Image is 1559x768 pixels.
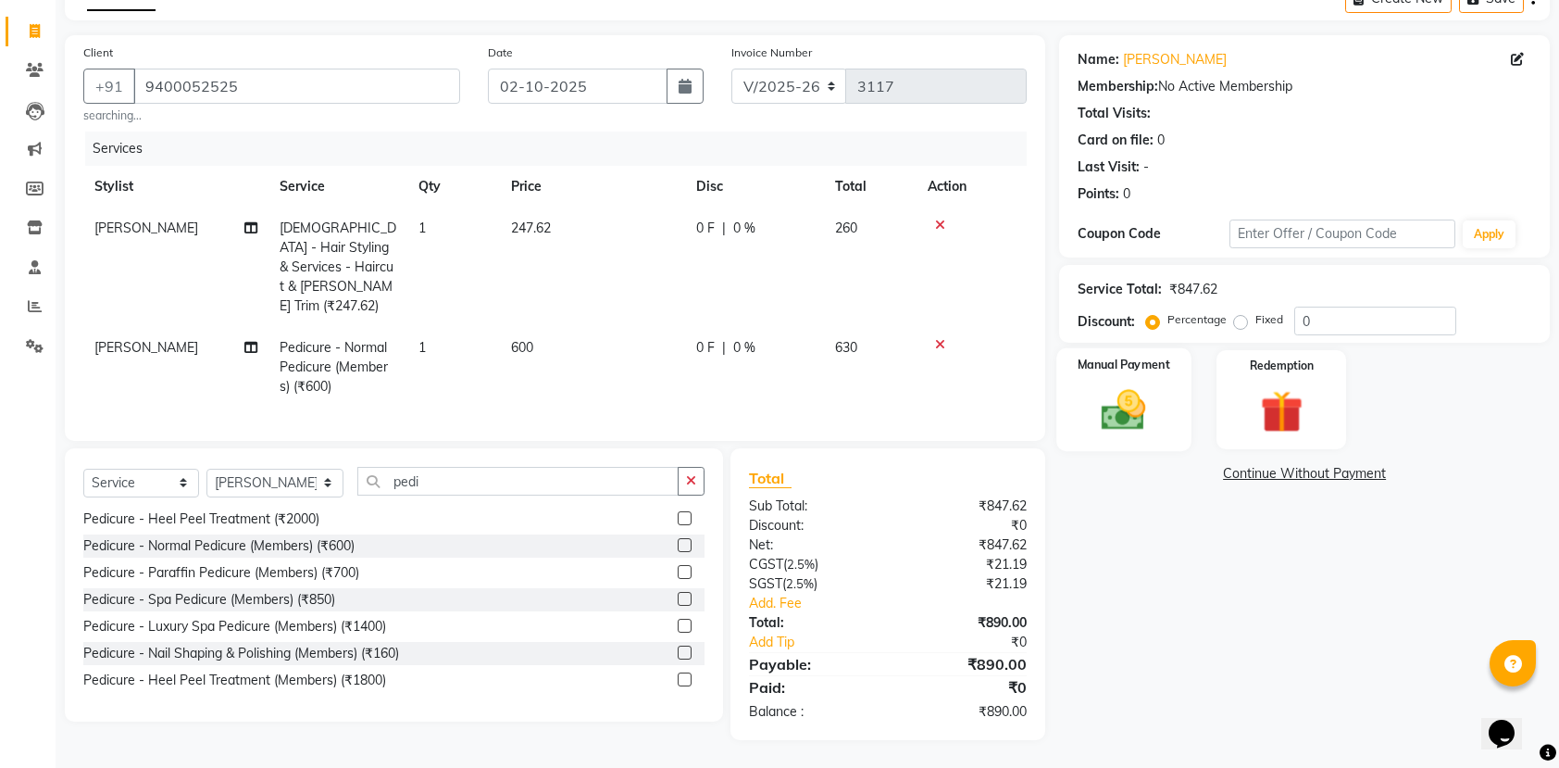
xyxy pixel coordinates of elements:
label: Invoice Number [731,44,812,61]
div: Paid: [735,676,888,699]
div: Pedicure - Nail Shaping & Polishing (Members) (₹160) [83,644,399,663]
span: 247.62 [511,220,551,236]
div: - [1143,157,1149,177]
span: 0 F [696,219,715,238]
a: Add Tip [735,633,914,652]
span: [PERSON_NAME] [94,220,198,236]
a: [PERSON_NAME] [1123,50,1227,69]
span: Total [749,469,792,488]
div: Last Visit: [1078,157,1140,177]
th: Disc [685,166,824,208]
span: SGST [749,575,782,592]
th: Total [824,166,917,208]
div: Pedicure - Paraffin Pedicure (Members) (₹700) [83,563,359,583]
div: Membership: [1078,77,1158,96]
span: [DEMOGRAPHIC_DATA] - Hair Styling & Services - Haircut & [PERSON_NAME] Trim (₹247.62) [280,220,396,314]
span: | [722,338,726,358]
th: Qty [407,166,500,208]
label: Fixed [1255,311,1283,328]
div: ₹890.00 [888,653,1041,675]
div: Pedicure - Heel Peel Treatment (₹2000) [83,510,319,529]
span: 2.5% [787,557,815,572]
div: ₹21.19 [888,574,1041,594]
a: Add. Fee [735,594,1041,613]
div: ₹21.19 [888,555,1041,574]
a: Continue Without Payment [1063,464,1546,484]
div: Payable: [735,653,888,675]
button: +91 [83,69,135,104]
span: 0 % [733,219,755,238]
button: Apply [1463,220,1515,248]
label: Client [83,44,113,61]
div: Pedicure - Normal Pedicure (Members) (₹600) [83,536,355,556]
span: CGST [749,556,783,573]
iframe: chat widget [1481,694,1540,749]
label: Percentage [1167,311,1227,328]
div: Services [85,132,1041,166]
th: Price [500,166,685,208]
label: Date [488,44,513,61]
div: Net: [735,535,888,555]
div: ₹890.00 [888,702,1041,722]
div: Pedicure - Spa Pedicure (Members) (₹850) [83,590,335,610]
span: 0 F [696,338,715,358]
div: Sub Total: [735,497,888,516]
div: Card on file: [1078,131,1154,150]
div: ₹0 [888,676,1041,699]
span: Pedicure - Normal Pedicure (Members) (₹600) [280,339,388,395]
div: Discount: [735,516,888,535]
span: 260 [835,220,857,236]
div: Discount: [1078,312,1135,332]
div: ₹847.62 [1169,280,1217,299]
div: Pedicure - Heel Peel Treatment (Members) (₹1800) [83,671,386,690]
div: Total: [735,613,888,633]
div: Pedicure - Luxury Spa Pedicure (Members) (₹1400) [83,617,386,636]
input: Search by Name/Mobile/Email/Code [133,69,460,104]
span: | [722,219,726,238]
img: _cash.svg [1088,384,1160,435]
span: 600 [511,339,533,356]
th: Stylist [83,166,268,208]
img: _gift.svg [1247,385,1316,438]
div: Service Total: [1078,280,1162,299]
div: No Active Membership [1078,77,1531,96]
div: 0 [1123,184,1130,204]
div: ₹0 [914,633,1041,652]
label: Redemption [1250,358,1314,374]
div: ( ) [735,574,888,594]
span: 1 [418,220,426,236]
div: Balance : [735,702,888,722]
span: 1 [418,339,426,356]
div: 0 [1157,131,1165,150]
span: 2.5% [786,576,814,591]
div: ₹0 [888,516,1041,535]
small: searching... [83,107,460,124]
input: Enter Offer / Coupon Code [1229,220,1456,248]
div: ( ) [735,555,888,574]
th: Service [268,166,407,208]
span: 0 % [733,338,755,358]
div: Coupon Code [1078,224,1228,244]
div: ₹890.00 [888,613,1041,633]
div: ₹847.62 [888,535,1041,555]
th: Action [917,166,1027,208]
span: [PERSON_NAME] [94,339,198,356]
div: Points: [1078,184,1119,204]
div: Name: [1078,50,1119,69]
label: Manual Payment [1078,356,1170,373]
div: ₹847.62 [888,497,1041,516]
input: Search or Scan [357,467,679,496]
span: 630 [835,339,857,356]
div: Total Visits: [1078,104,1151,123]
